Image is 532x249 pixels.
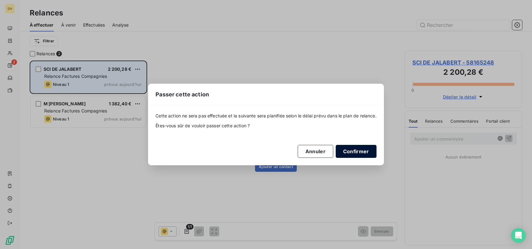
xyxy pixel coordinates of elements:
[511,228,526,243] div: Open Intercom Messenger
[298,145,333,158] button: Annuler
[336,145,377,158] button: Confirmer
[155,123,377,129] span: Êtes-vous sûr de vouloir passer cette action ?
[155,90,209,99] span: Passer cette action
[155,113,377,119] span: Cette action ne sera pas effectuée et la suivante sera planifiée selon le délai prévu dans le pla...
